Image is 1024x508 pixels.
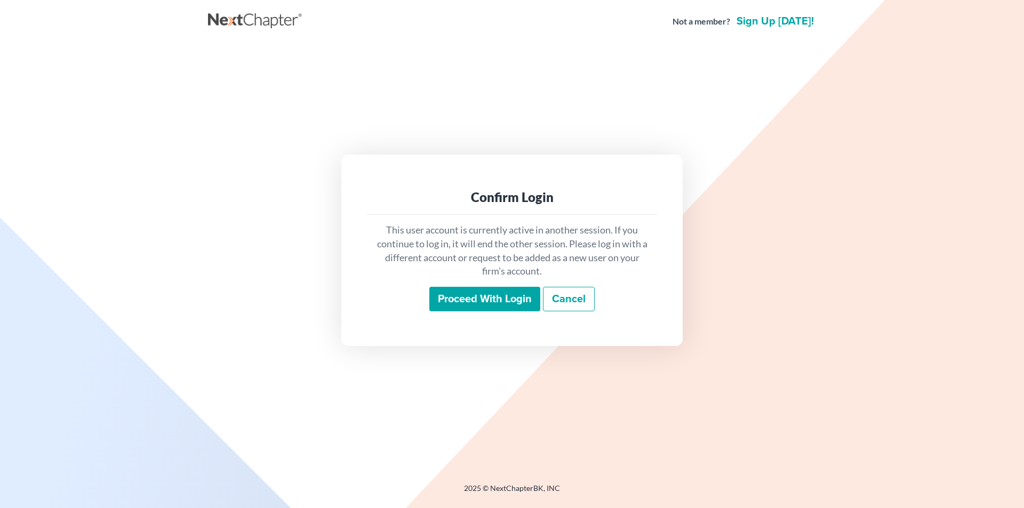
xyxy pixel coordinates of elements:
a: Cancel [543,287,595,311]
p: This user account is currently active in another session. If you continue to log in, it will end ... [375,223,649,278]
div: Confirm Login [375,189,649,206]
div: 2025 © NextChapterBK, INC [208,483,816,502]
strong: Not a member? [673,15,730,28]
input: Proceed with login [429,287,540,311]
a: Sign up [DATE]! [734,16,816,27]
